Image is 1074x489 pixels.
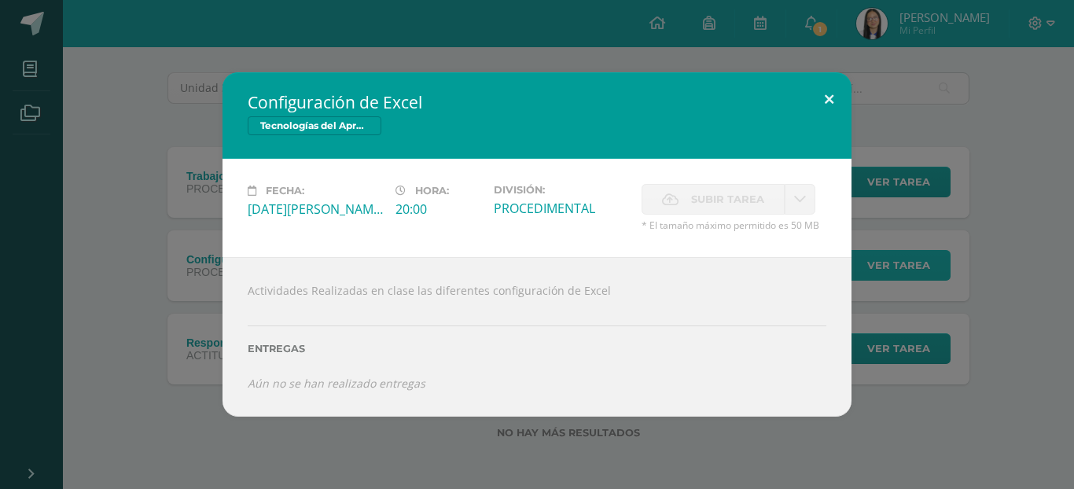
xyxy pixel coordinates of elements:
[642,184,785,215] label: La fecha de entrega ha expirado
[248,343,826,355] label: Entregas
[494,200,629,217] div: PROCEDIMENTAL
[807,72,851,126] button: Close (Esc)
[266,185,304,197] span: Fecha:
[223,257,851,416] div: Actividades Realizadas en clase las diferentes configuración de Excel
[691,185,764,214] span: Subir tarea
[248,376,425,391] i: Aún no se han realizado entregas
[248,116,381,135] span: Tecnologías del Aprendizaje y la Comunicación
[248,91,826,113] h2: Configuración de Excel
[642,219,826,232] span: * El tamaño máximo permitido es 50 MB
[494,184,629,196] label: División:
[415,185,449,197] span: Hora:
[785,184,815,215] a: La fecha de entrega ha expirado
[395,200,481,218] div: 20:00
[248,200,383,218] div: [DATE][PERSON_NAME]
